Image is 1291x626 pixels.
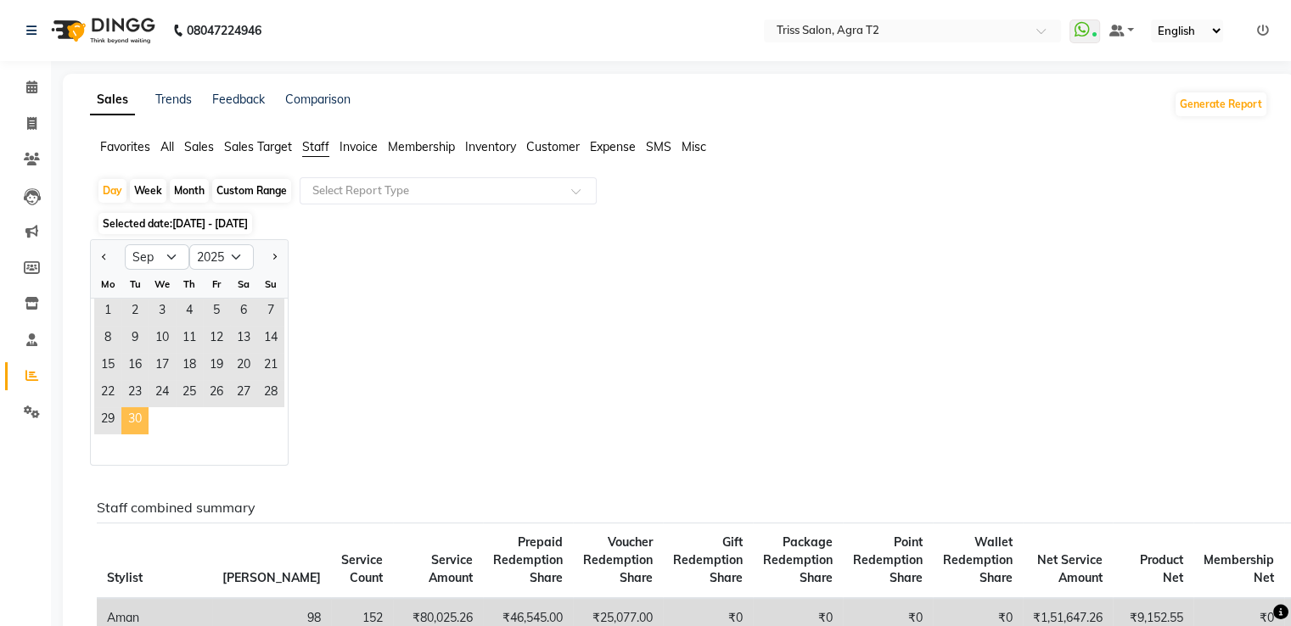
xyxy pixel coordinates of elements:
[149,380,176,407] span: 24
[187,7,261,54] b: 08047224946
[230,353,257,380] div: Saturday, September 20, 2025
[94,326,121,353] span: 8
[203,299,230,326] div: Friday, September 5, 2025
[465,139,516,154] span: Inventory
[172,217,248,230] span: [DATE] - [DATE]
[94,271,121,298] div: Mo
[943,534,1013,585] span: Wallet Redemption Share
[121,299,149,326] div: Tuesday, September 2, 2025
[98,243,111,271] button: Previous month
[203,326,230,353] span: 12
[107,570,143,585] span: Stylist
[149,353,176,380] span: 17
[203,271,230,298] div: Fr
[176,380,203,407] span: 25
[121,380,149,407] span: 23
[257,380,284,407] span: 28
[203,380,230,407] span: 26
[1204,552,1274,585] span: Membership Net
[100,139,150,154] span: Favorites
[121,326,149,353] span: 9
[125,244,189,270] select: Select month
[94,380,121,407] span: 22
[212,179,291,203] div: Custom Range
[176,299,203,326] span: 4
[176,353,203,380] div: Thursday, September 18, 2025
[212,92,265,107] a: Feedback
[121,326,149,353] div: Tuesday, September 9, 2025
[176,299,203,326] div: Thursday, September 4, 2025
[763,534,833,585] span: Package Redemption Share
[257,353,284,380] span: 21
[1037,552,1103,585] span: Net Service Amount
[257,380,284,407] div: Sunday, September 28, 2025
[98,213,252,234] span: Selected date:
[257,326,284,353] div: Sunday, September 14, 2025
[230,299,257,326] div: Saturday, September 6, 2025
[94,407,121,434] div: Monday, September 29, 2025
[203,326,230,353] div: Friday, September 12, 2025
[155,92,192,107] a: Trends
[121,380,149,407] div: Tuesday, September 23, 2025
[285,92,351,107] a: Comparison
[388,139,455,154] span: Membership
[493,534,563,585] span: Prepaid Redemption Share
[230,380,257,407] div: Saturday, September 27, 2025
[203,380,230,407] div: Friday, September 26, 2025
[583,534,653,585] span: Voucher Redemption Share
[267,243,281,271] button: Next month
[170,179,209,203] div: Month
[149,299,176,326] span: 3
[149,299,176,326] div: Wednesday, September 3, 2025
[149,326,176,353] span: 10
[230,271,257,298] div: Sa
[203,353,230,380] div: Friday, September 19, 2025
[189,244,254,270] select: Select year
[94,407,121,434] span: 29
[257,299,284,326] div: Sunday, September 7, 2025
[673,534,743,585] span: Gift Redemption Share
[257,299,284,326] span: 7
[1140,552,1183,585] span: Product Net
[160,139,174,154] span: All
[176,380,203,407] div: Thursday, September 25, 2025
[176,326,203,353] span: 11
[97,500,1255,516] h6: Staff combined summary
[94,326,121,353] div: Monday, September 8, 2025
[121,271,149,298] div: Tu
[230,380,257,407] span: 27
[646,139,671,154] span: SMS
[230,299,257,326] span: 6
[94,380,121,407] div: Monday, September 22, 2025
[203,353,230,380] span: 19
[121,299,149,326] span: 2
[98,179,126,203] div: Day
[94,353,121,380] span: 15
[230,326,257,353] div: Saturday, September 13, 2025
[853,534,923,585] span: Point Redemption Share
[149,326,176,353] div: Wednesday, September 10, 2025
[149,271,176,298] div: We
[121,353,149,380] div: Tuesday, September 16, 2025
[176,353,203,380] span: 18
[257,353,284,380] div: Sunday, September 21, 2025
[176,271,203,298] div: Th
[90,85,135,115] a: Sales
[257,271,284,298] div: Su
[222,570,321,585] span: [PERSON_NAME]
[682,139,706,154] span: Misc
[230,353,257,380] span: 20
[130,179,166,203] div: Week
[429,552,473,585] span: Service Amount
[1176,92,1266,116] button: Generate Report
[230,326,257,353] span: 13
[590,139,636,154] span: Expense
[184,139,214,154] span: Sales
[43,7,160,54] img: logo
[149,353,176,380] div: Wednesday, September 17, 2025
[94,353,121,380] div: Monday, September 15, 2025
[176,326,203,353] div: Thursday, September 11, 2025
[526,139,580,154] span: Customer
[94,299,121,326] span: 1
[203,299,230,326] span: 5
